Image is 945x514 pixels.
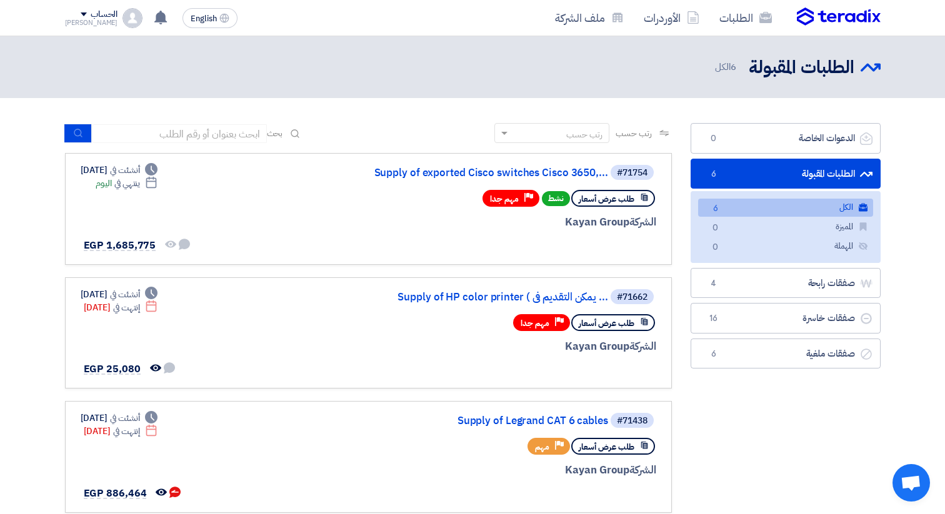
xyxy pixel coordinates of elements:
[892,464,930,502] div: Open chat
[267,127,283,140] span: بحث
[110,164,140,177] span: أنشئت في
[691,159,881,189] a: الطلبات المقبولة6
[629,339,656,354] span: الشركة
[65,19,118,26] div: [PERSON_NAME]
[535,441,549,453] span: مهم
[706,277,721,290] span: 4
[490,193,519,205] span: مهم جدا
[358,292,608,303] a: Supply of HP color printer ( يمكن التقديم فى ...
[358,167,608,179] a: Supply of exported Cisco switches Cisco 3650,...
[715,60,739,74] span: الكل
[617,169,647,177] div: #71754
[81,412,158,425] div: [DATE]
[356,339,656,355] div: Kayan Group
[616,127,651,140] span: رتب حسب
[579,317,634,329] span: طلب عرض أسعار
[542,191,570,206] span: نشط
[579,193,634,205] span: طلب عرض أسعار
[114,177,140,190] span: ينتهي في
[113,425,140,438] span: إنتهت في
[629,214,656,230] span: الشركة
[110,288,140,301] span: أنشئت في
[545,3,634,32] a: ملف الشركة
[81,288,158,301] div: [DATE]
[521,317,549,329] span: مهم جدا
[81,164,158,177] div: [DATE]
[182,8,237,28] button: English
[691,339,881,369] a: صفقات ملغية6
[706,168,721,180] span: 6
[706,348,721,360] span: 6
[698,218,873,236] a: المميزة
[698,237,873,255] a: المهملة
[706,312,721,325] span: 16
[356,462,656,478] div: Kayan Group
[708,202,723,215] span: 6
[84,362,141,377] span: EGP 25,080
[708,241,723,254] span: 0
[84,301,158,314] div: [DATE]
[566,128,602,141] div: رتب حسب
[84,425,158,438] div: [DATE]
[617,293,647,302] div: #71662
[691,303,881,334] a: صفقات خاسرة16
[698,199,873,217] a: الكل
[617,417,647,425] div: #71438
[84,238,156,253] span: EGP 1,685,775
[797,7,881,26] img: Teradix logo
[709,3,782,32] a: الطلبات
[731,60,736,74] span: 6
[691,268,881,299] a: صفقات رابحة4
[629,462,656,478] span: الشركة
[708,222,723,235] span: 0
[122,8,142,28] img: profile_test.png
[358,415,608,427] a: Supply of Legrand CAT 6 cables
[749,56,854,80] h2: الطلبات المقبولة
[579,441,634,453] span: طلب عرض أسعار
[96,177,157,190] div: اليوم
[691,123,881,154] a: الدعوات الخاصة0
[92,124,267,143] input: ابحث بعنوان أو رقم الطلب
[113,301,140,314] span: إنتهت في
[634,3,709,32] a: الأوردرات
[356,214,656,230] div: Kayan Group
[91,9,117,20] div: الحساب
[84,486,147,501] span: EGP 886,464
[706,132,721,145] span: 0
[110,412,140,425] span: أنشئت في
[191,14,217,23] span: English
